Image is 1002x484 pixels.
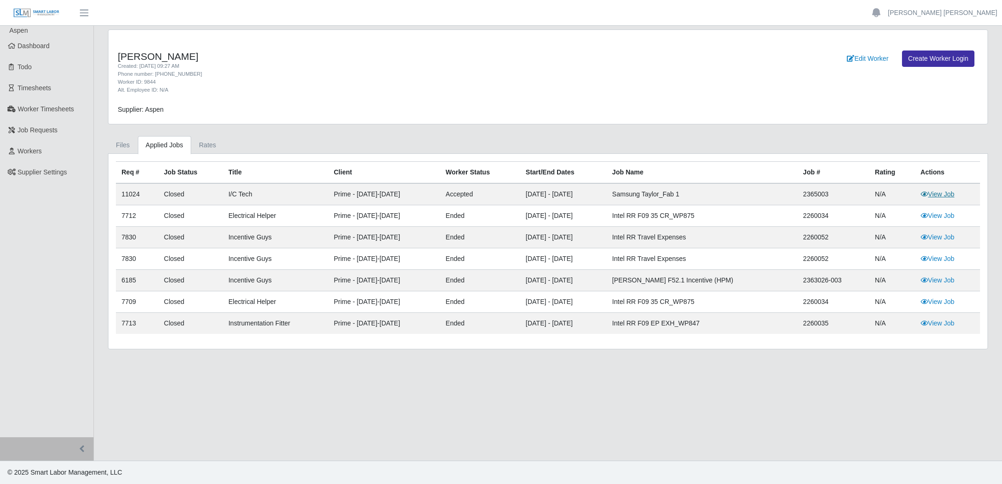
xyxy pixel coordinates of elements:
td: Instrumentation Fitter [223,313,329,334]
div: Created: [DATE] 09:27 AM [118,62,614,70]
a: View Job [921,276,955,284]
a: Applied Jobs [138,136,191,154]
a: View Job [921,233,955,241]
a: View Job [921,298,955,305]
span: Timesheets [18,84,51,92]
td: [DATE] - [DATE] [520,183,607,205]
td: Closed [158,313,223,334]
a: View Job [921,190,955,198]
td: [DATE] - [DATE] [520,313,607,334]
td: Prime - [DATE]-[DATE] [328,313,440,334]
td: 7712 [116,205,158,227]
td: Closed [158,291,223,313]
a: View Job [921,319,955,327]
th: Req # [116,162,158,184]
td: Intel RR F09 EP EXH_WP847 [607,313,798,334]
th: Client [328,162,440,184]
a: Create Worker Login [902,51,974,67]
div: Phone number: [PHONE_NUMBER] [118,70,614,78]
td: Incentive Guys [223,270,329,291]
span: Supplier: Aspen [118,106,164,113]
td: Intel RR F09 35 CR_WP875 [607,291,798,313]
td: Electrical Helper [223,291,329,313]
td: 7830 [116,248,158,270]
span: Supplier Settings [18,168,67,176]
td: [PERSON_NAME] F52.1 Incentive (HPM) [607,270,798,291]
td: ended [440,227,520,248]
td: 2260034 [797,291,869,313]
td: 7713 [116,313,158,334]
td: ended [440,313,520,334]
td: 2363026-003 [797,270,869,291]
a: [PERSON_NAME] [PERSON_NAME] [888,8,997,18]
td: ended [440,270,520,291]
td: N/A [869,205,915,227]
td: ended [440,205,520,227]
td: 2260034 [797,205,869,227]
td: Closed [158,227,223,248]
td: Closed [158,205,223,227]
td: accepted [440,183,520,205]
a: Rates [191,136,224,154]
td: N/A [869,270,915,291]
td: [DATE] - [DATE] [520,291,607,313]
td: N/A [869,183,915,205]
td: 7709 [116,291,158,313]
td: [DATE] - [DATE] [520,248,607,270]
td: 6185 [116,270,158,291]
td: ended [440,248,520,270]
td: [DATE] - [DATE] [520,227,607,248]
td: Incentive Guys [223,227,329,248]
td: [DATE] - [DATE] [520,270,607,291]
td: N/A [869,227,915,248]
td: Prime - [DATE]-[DATE] [328,248,440,270]
th: Job Name [607,162,798,184]
th: Title [223,162,329,184]
td: Samsung Taylor_Fab 1 [607,183,798,205]
td: Intel RR Travel Expenses [607,227,798,248]
td: ended [440,291,520,313]
span: Job Requests [18,126,58,134]
td: Closed [158,270,223,291]
td: N/A [869,313,915,334]
td: [DATE] - [DATE] [520,205,607,227]
td: Electrical Helper [223,205,329,227]
span: Todo [18,63,32,71]
td: Prime - [DATE]-[DATE] [328,183,440,205]
span: Dashboard [18,42,50,50]
a: View Job [921,212,955,219]
td: Intel RR Travel Expenses [607,248,798,270]
th: Start/End Dates [520,162,607,184]
td: 7830 [116,227,158,248]
span: © 2025 Smart Labor Management, LLC [7,469,122,476]
td: N/A [869,248,915,270]
td: Prime - [DATE]-[DATE] [328,291,440,313]
th: Job # [797,162,869,184]
td: Prime - [DATE]-[DATE] [328,205,440,227]
h4: [PERSON_NAME] [118,51,614,62]
th: Actions [915,162,980,184]
span: Workers [18,147,42,155]
td: Intel RR F09 35 CR_WP875 [607,205,798,227]
img: SLM Logo [13,8,60,18]
div: Alt. Employee ID: N/A [118,86,614,94]
a: Files [108,136,138,154]
td: Prime - [DATE]-[DATE] [328,270,440,291]
th: Rating [869,162,915,184]
td: 2260052 [797,227,869,248]
td: 11024 [116,183,158,205]
td: 2260035 [797,313,869,334]
a: View Job [921,255,955,262]
th: Worker Status [440,162,520,184]
span: Worker Timesheets [18,105,74,113]
td: Incentive Guys [223,248,329,270]
td: 2365003 [797,183,869,205]
td: I/C Tech [223,183,329,205]
a: Edit Worker [841,51,895,67]
span: Aspen [9,27,28,34]
td: Prime - [DATE]-[DATE] [328,227,440,248]
th: Job Status [158,162,223,184]
div: Worker ID: 9844 [118,78,614,86]
td: N/A [869,291,915,313]
td: 2260052 [797,248,869,270]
